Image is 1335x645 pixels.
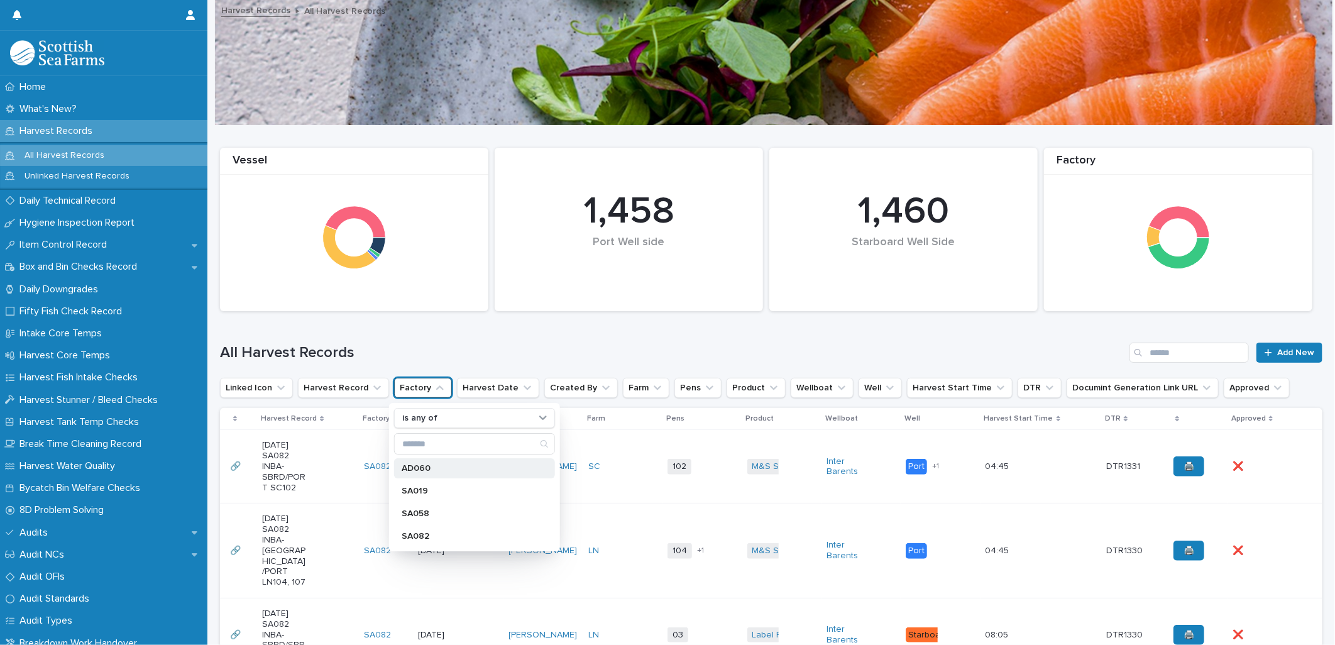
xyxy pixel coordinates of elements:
a: M&S Select [752,546,799,556]
span: 🖨️ [1184,546,1194,555]
a: 🖨️ [1173,625,1204,645]
p: Box and Bin Checks Record [14,261,147,273]
span: + 1 [697,547,704,554]
a: SA082 [364,461,391,472]
span: 104 [667,543,692,559]
p: Wellboat [825,412,858,426]
p: Harvest Water Quality [14,460,125,472]
p: [DATE] SA082 INBA-[GEOGRAPHIC_DATA]/PORT LN104, 107 [262,514,307,588]
p: Audit Types [14,615,82,627]
span: 102 [667,459,691,475]
a: [PERSON_NAME] [509,630,578,641]
p: Harvest Stunner / Bleed Checks [14,394,168,406]
p: Harvest Core Temps [14,350,120,361]
tr: 🔗🔗 [DATE] SA082 INBA-[GEOGRAPHIC_DATA]/PORT LN104, 107SA082 [DATE][PERSON_NAME] LN 104+1M&S Selec... [220,504,1322,598]
p: 04:45 [986,459,1012,472]
p: DTR [1105,412,1121,426]
p: Daily Downgrades [14,284,108,295]
a: SA082 [364,546,391,556]
button: Linked Icon [220,378,293,398]
p: DTR1330 [1106,627,1145,641]
div: Port [906,543,927,559]
div: Starboard Well Side [791,236,1016,275]
p: Harvest Fish Intake Checks [14,372,148,383]
p: Well [904,412,920,426]
input: Search [395,434,554,454]
button: DTR [1018,378,1062,398]
p: is any of [402,413,437,424]
button: Factory [394,378,452,398]
p: All Harvest Records [304,3,385,17]
span: 🖨️ [1184,631,1194,639]
button: Documint Generation Link URL [1067,378,1219,398]
p: Fifty Fish Check Record [14,306,132,317]
tr: 🔗🔗 [DATE] SA082 INBA-SBRD/PORT SC102SA082 [DATE][PERSON_NAME] SC 102M&S Select Inter Barents Port... [220,430,1322,504]
a: M&S Select [752,461,799,472]
button: Wellboat [791,378,854,398]
p: 🔗 [230,543,243,556]
p: [DATE] [418,630,463,641]
button: Harvest Start Time [907,378,1013,398]
p: 04:45 [986,543,1012,556]
a: 🖨️ [1173,456,1204,477]
a: LN [588,546,599,556]
p: ❌ [1233,459,1246,472]
p: Factory [363,412,390,426]
a: Label Rouge [752,630,804,641]
p: 8D Problem Solving [14,504,114,516]
p: DTR1331 [1106,459,1143,472]
p: Audit NCs [14,549,74,561]
p: Audits [14,527,58,539]
p: Audit Standards [14,593,99,605]
p: Home [14,81,56,93]
button: Harvest Date [457,378,539,398]
p: ❌ [1233,627,1246,641]
button: Created By [544,378,618,398]
button: Product [727,378,786,398]
p: ❌ [1233,543,1246,556]
p: SA082 [402,532,535,541]
div: Port [906,459,927,475]
p: Daily Technical Record [14,195,126,207]
p: Bycatch Bin Welfare Checks [14,482,150,494]
a: 🖨️ [1173,541,1204,561]
p: SA058 [402,509,535,518]
p: AD060 [402,464,535,473]
p: What's New? [14,103,87,115]
button: Approved [1224,378,1290,398]
a: SC [588,461,600,472]
button: Farm [623,378,669,398]
p: Harvest Records [14,125,102,137]
div: 1,460 [791,189,1016,234]
p: Harvest Start Time [984,412,1053,426]
span: Add New [1277,348,1314,357]
p: SA019 [402,487,535,495]
p: 08:05 [986,627,1011,641]
p: Hygiene Inspection Report [14,217,145,229]
div: Factory [1044,154,1312,175]
span: 🖨️ [1184,462,1194,471]
h1: All Harvest Records [220,344,1124,362]
div: Vessel [220,154,488,175]
p: All Harvest Records [14,150,114,161]
p: 🔗 [230,627,243,641]
p: Pens [666,412,684,426]
button: Well [859,378,902,398]
p: Approved [1231,412,1266,426]
a: Harvest Records [221,3,290,17]
button: Harvest Record [298,378,389,398]
a: LN [588,630,599,641]
p: Harvest Tank Temp Checks [14,416,149,428]
p: Product [746,412,774,426]
input: Search [1129,343,1249,363]
div: 1,458 [516,189,742,234]
div: Starboard [906,627,951,643]
p: Item Control Record [14,239,117,251]
a: Add New [1256,343,1322,363]
div: Port Well side [516,236,742,275]
img: mMrefqRFQpe26GRNOUkG [10,40,104,65]
div: Search [394,433,555,455]
button: Pens [674,378,722,398]
p: [DATE] SA082 INBA-SBRD/PORT SC102 [262,440,307,493]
